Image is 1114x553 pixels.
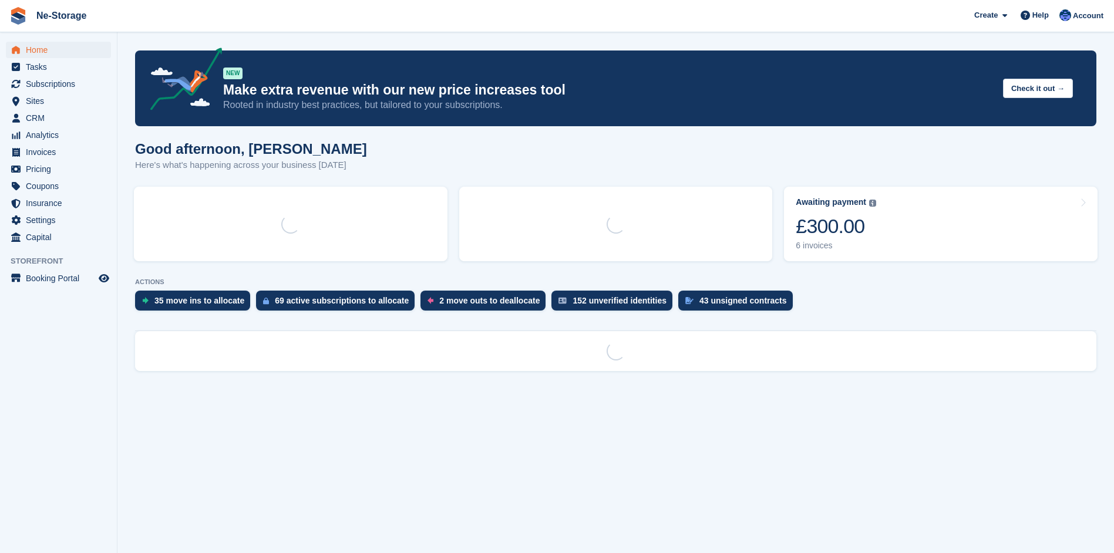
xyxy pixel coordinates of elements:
[26,93,96,109] span: Sites
[223,82,994,99] p: Make extra revenue with our new price increases tool
[974,9,998,21] span: Create
[439,296,540,305] div: 2 move outs to deallocate
[6,144,111,160] a: menu
[784,187,1098,261] a: Awaiting payment £300.00 6 invoices
[1003,79,1073,98] button: Check it out →
[142,297,149,304] img: move_ins_to_allocate_icon-fdf77a2bb77ea45bf5b3d319d69a93e2d87916cf1d5bf7949dd705db3b84f3ca.svg
[26,161,96,177] span: Pricing
[6,229,111,245] a: menu
[796,241,876,251] div: 6 invoices
[275,296,409,305] div: 69 active subscriptions to allocate
[796,214,876,238] div: £300.00
[9,7,27,25] img: stora-icon-8386f47178a22dfd0bd8f6a31ec36ba5ce8667c1dd55bd0f319d3a0aa187defe.svg
[6,212,111,228] a: menu
[140,48,223,114] img: price-adjustments-announcement-icon-8257ccfd72463d97f412b2fc003d46551f7dbcb40ab6d574587a9cd5c0d94...
[26,59,96,75] span: Tasks
[26,127,96,143] span: Analytics
[1073,10,1103,22] span: Account
[135,141,367,157] h1: Good afternoon, [PERSON_NAME]
[26,212,96,228] span: Settings
[26,178,96,194] span: Coupons
[223,68,243,79] div: NEW
[135,291,256,316] a: 35 move ins to allocate
[6,178,111,194] a: menu
[154,296,244,305] div: 35 move ins to allocate
[699,296,787,305] div: 43 unsigned contracts
[256,291,420,316] a: 69 active subscriptions to allocate
[796,197,866,207] div: Awaiting payment
[6,127,111,143] a: menu
[26,76,96,92] span: Subscriptions
[26,270,96,286] span: Booking Portal
[6,93,111,109] a: menu
[6,76,111,92] a: menu
[558,297,567,304] img: verify_identity-adf6edd0f0f0b5bbfe63781bf79b02c33cf7c696d77639b501bdc392416b5a36.svg
[428,297,433,304] img: move_outs_to_deallocate_icon-f764333ba52eb49d3ac5e1228854f67142a1ed5810a6f6cc68b1a99e826820c5.svg
[11,255,117,267] span: Storefront
[26,229,96,245] span: Capital
[6,161,111,177] a: menu
[223,99,994,112] p: Rooted in industry best practices, but tailored to your subscriptions.
[551,291,678,316] a: 152 unverified identities
[135,159,367,172] p: Here's what's happening across your business [DATE]
[6,195,111,211] a: menu
[685,297,694,304] img: contract_signature_icon-13c848040528278c33f63329250d36e43548de30e8caae1d1a13099fd9432cc5.svg
[97,271,111,285] a: Preview store
[6,42,111,58] a: menu
[26,42,96,58] span: Home
[420,291,551,316] a: 2 move outs to deallocate
[1059,9,1071,21] img: Karol Carter
[6,270,111,286] a: menu
[135,278,1096,286] p: ACTIONS
[869,200,876,207] img: icon-info-grey-7440780725fd019a000dd9b08b2336e03edf1995a4989e88bcd33f0948082b44.svg
[6,110,111,126] a: menu
[6,59,111,75] a: menu
[678,291,799,316] a: 43 unsigned contracts
[573,296,667,305] div: 152 unverified identities
[1032,9,1049,21] span: Help
[263,297,269,305] img: active_subscription_to_allocate_icon-d502201f5373d7db506a760aba3b589e785aa758c864c3986d89f69b8ff3...
[32,6,91,25] a: Ne-Storage
[26,144,96,160] span: Invoices
[26,110,96,126] span: CRM
[26,195,96,211] span: Insurance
